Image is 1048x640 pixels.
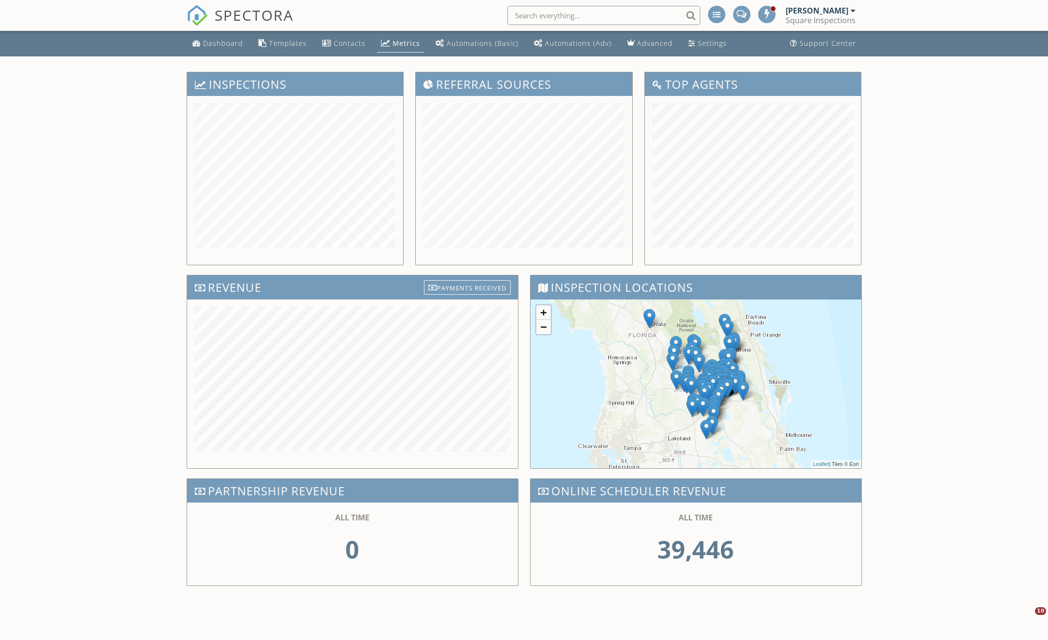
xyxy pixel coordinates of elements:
div: Templates [269,39,307,48]
div: Metrics [393,39,420,48]
div: ALL TIME [206,512,499,523]
span: SPECTORA [215,5,294,25]
a: Settings [684,35,731,53]
div: Payments Received [424,280,511,295]
a: Payments Received [424,278,511,294]
iframe: Intercom live chat [1015,607,1038,630]
h3: Top Agents [645,72,861,96]
a: Support Center [786,35,860,53]
div: 0 [206,523,499,576]
div: Square Inspections [786,15,856,25]
h3: Online Scheduler Revenue [531,479,861,503]
a: Automations (Basic) [432,35,522,53]
a: Zoom in [536,305,551,320]
div: Automations (Adv) [545,39,612,48]
h3: Inspection Locations [531,275,861,299]
div: 39,446 [550,523,842,576]
a: Advanced [623,35,677,53]
div: [PERSON_NAME] [786,6,848,15]
a: SPECTORA [187,13,294,33]
div: Settings [698,39,727,48]
div: Advanced [637,39,673,48]
input: Search everything... [507,6,700,25]
div: Support Center [800,39,856,48]
a: Templates [255,35,311,53]
h3: Inspections [187,72,404,96]
img: The Best Home Inspection Software - Spectora [187,5,208,26]
div: Dashboard [203,39,243,48]
a: Dashboard [189,35,247,53]
h3: Referral Sources [416,72,632,96]
a: Zoom out [536,320,551,334]
div: ALL TIME [550,512,842,523]
a: Contacts [318,35,369,53]
a: Leaflet [813,461,829,467]
h3: Revenue [187,275,518,299]
div: | Tiles © Esri [811,460,861,468]
a: Metrics [377,35,424,53]
h3: Partnership Revenue [187,479,518,503]
span: 10 [1035,607,1046,615]
div: Contacts [334,39,366,48]
a: Automations (Advanced) [530,35,615,53]
div: Automations (Basic) [447,39,518,48]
